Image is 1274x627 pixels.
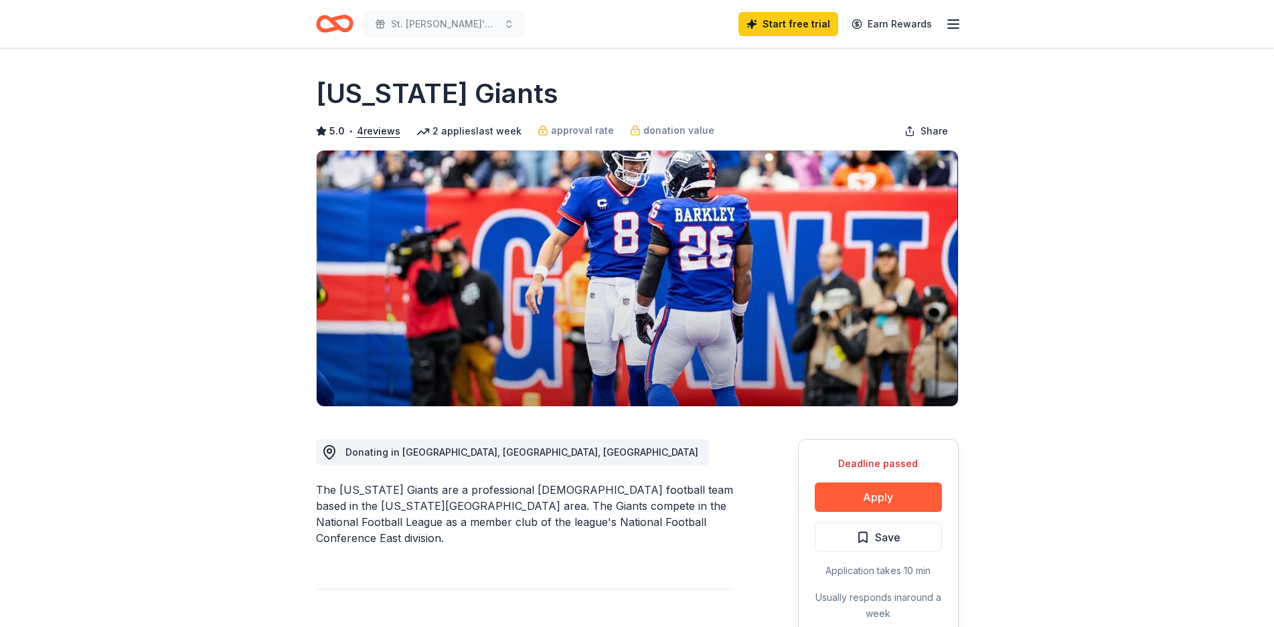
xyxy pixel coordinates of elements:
span: approval rate [551,122,614,139]
img: Image for New York Giants [317,151,958,406]
span: Donating in [GEOGRAPHIC_DATA], [GEOGRAPHIC_DATA], [GEOGRAPHIC_DATA] [345,446,698,458]
a: Home [316,8,353,39]
button: 4reviews [357,123,400,139]
span: Save [875,529,900,546]
button: Save [815,523,942,552]
span: 5.0 [329,123,345,139]
button: Share [894,118,959,145]
div: 2 applies last week [416,123,522,139]
button: St. [PERSON_NAME]'s Annual Radio Bingo [364,11,525,37]
span: • [348,126,353,137]
button: Apply [815,482,942,512]
a: approval rate [538,122,614,139]
div: Usually responds in around a week [815,590,942,622]
a: Earn Rewards [844,12,940,36]
h1: [US_STATE] Giants [316,75,558,112]
div: Application takes 10 min [815,563,942,579]
div: Deadline passed [815,456,942,472]
span: Share [921,123,948,139]
span: donation value [643,122,714,139]
div: The [US_STATE] Giants are a professional [DEMOGRAPHIC_DATA] football team based in the [US_STATE]... [316,482,734,546]
span: St. [PERSON_NAME]'s Annual Radio Bingo [391,16,498,32]
a: donation value [630,122,714,139]
a: Start free trial [738,12,838,36]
